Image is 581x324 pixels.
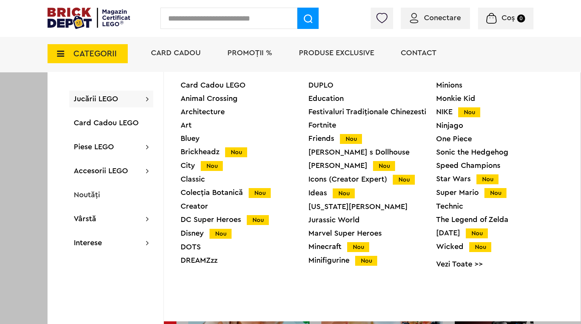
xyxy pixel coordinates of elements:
[424,14,461,22] span: Conectare
[74,95,118,103] a: Jucării LEGO
[227,49,272,57] a: PROMOȚII %
[410,14,461,22] a: Conectare
[181,81,308,89] a: Card Cadou LEGO
[401,49,437,57] a: Contact
[517,14,525,22] small: 0
[151,49,201,57] a: Card Cadou
[181,95,308,102] a: Animal Crossing
[502,14,515,22] span: Coș
[436,81,564,89] a: Minions
[308,81,436,89] a: DUPLO
[299,49,374,57] a: Produse exclusive
[308,95,436,102] a: Education
[73,49,117,58] span: CATEGORII
[436,95,564,102] a: Monkie Kid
